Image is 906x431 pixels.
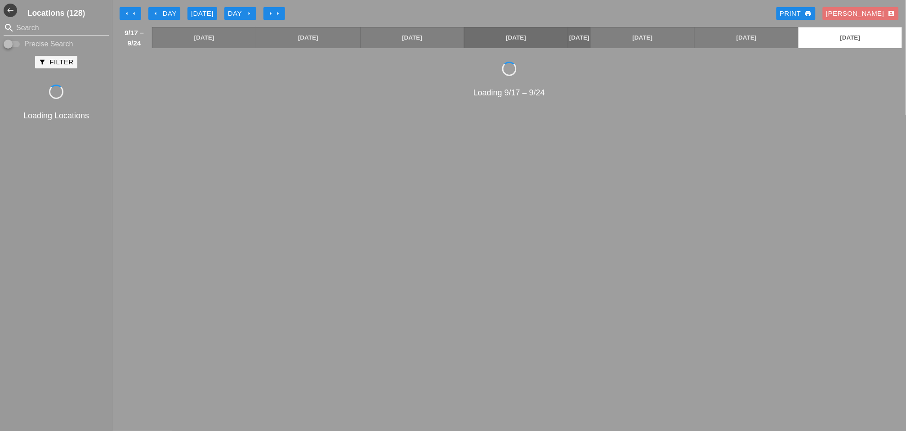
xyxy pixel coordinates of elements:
[152,10,159,17] i: arrow_left
[267,10,274,17] i: arrow_right
[805,10,812,17] i: print
[464,27,568,48] a: [DATE]
[263,7,285,20] button: Move Ahead 1 Week
[2,110,111,122] div: Loading Locations
[777,7,816,20] a: Print
[4,22,14,33] i: search
[245,10,253,17] i: arrow_right
[148,7,180,20] button: Day
[191,9,214,19] div: [DATE]
[39,58,46,66] i: filter_alt
[35,56,77,68] button: Filter
[187,7,217,20] button: [DATE]
[224,7,256,20] button: Day
[780,9,812,19] div: Print
[120,7,141,20] button: Move Back 1 Week
[121,27,147,48] span: 9/17 – 9/24
[568,27,590,48] a: [DATE]
[361,27,464,48] a: [DATE]
[130,10,138,17] i: arrow_left
[4,4,17,17] i: west
[256,27,360,48] a: [DATE]
[695,27,798,48] a: [DATE]
[826,9,895,19] div: [PERSON_NAME]
[823,7,899,20] button: [PERSON_NAME]
[591,27,694,48] a: [DATE]
[24,40,73,49] label: Precise Search
[4,4,17,17] button: Shrink Sidebar
[152,27,256,48] a: [DATE]
[39,57,73,67] div: Filter
[152,9,177,19] div: Day
[274,10,281,17] i: arrow_right
[123,10,130,17] i: arrow_left
[228,9,253,19] div: Day
[4,39,109,49] div: Enable Precise search to match search terms exactly.
[888,10,895,17] i: account_box
[799,27,902,48] a: [DATE]
[16,21,96,35] input: Search
[116,87,902,99] div: Loading 9/17 – 9/24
